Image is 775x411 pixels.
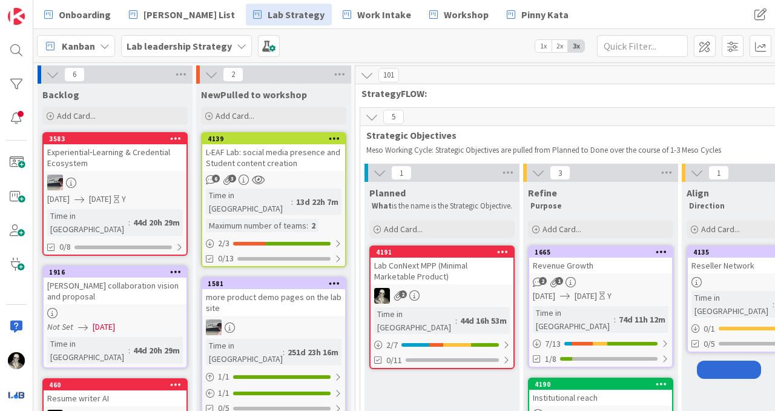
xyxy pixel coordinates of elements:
[444,7,489,22] span: Workshop
[128,216,130,229] span: :
[130,344,183,357] div: 44d 20h 29m
[374,288,390,304] img: WS
[47,321,73,332] i: Not Set
[201,132,346,267] a: 4139L-EAF Lab: social media presence and Student content creationTime in [GEOGRAPHIC_DATA]:13d 22...
[128,344,130,357] span: :
[616,313,668,326] div: 74d 11h 12m
[529,390,672,406] div: Institutional reach
[384,224,423,235] span: Add Card...
[521,7,569,22] span: Pinny Kata
[44,278,186,304] div: [PERSON_NAME] collaboration vision and proposal
[202,236,345,251] div: 2/3
[206,319,222,335] img: jB
[529,379,672,406] div: 4190Institutional reach
[44,133,186,171] div: 3583Experiential‑Learning & Credential Ecosystem
[202,278,345,289] div: 1581
[291,195,293,209] span: :
[202,369,345,384] div: 1/1
[206,339,283,366] div: Time in [GEOGRAPHIC_DATA]
[44,379,186,390] div: 460
[545,353,556,366] span: 1/8
[371,258,513,284] div: Lab ConNext MPP (Minimal Marketable Product)
[306,219,308,232] span: :
[535,40,552,52] span: 1x
[285,346,341,359] div: 251d 23h 16m
[218,237,229,250] span: 2 / 3
[44,175,186,190] div: jB
[206,189,291,215] div: Time in [GEOGRAPHIC_DATA]
[44,144,186,171] div: Experiential‑Learning & Credential Ecosystem
[535,248,672,256] div: 1665
[202,133,345,144] div: 4139
[371,247,513,258] div: 4191
[529,247,672,273] div: 1665Revenue Growth
[47,175,63,190] img: jB
[371,247,513,284] div: 4191Lab ConNext MPP (Minimal Marketable Product)
[64,67,85,82] span: 6
[552,40,568,52] span: 2x
[371,338,513,353] div: 2/7
[59,7,111,22] span: Onboarding
[47,337,128,364] div: Time in [GEOGRAPHIC_DATA]
[202,386,345,401] div: 1/1
[614,313,616,326] span: :
[44,133,186,144] div: 3583
[357,7,411,22] span: Work Intake
[44,267,186,304] div: 1916[PERSON_NAME] collaboration vision and proposal
[371,288,513,304] div: WS
[386,354,402,367] span: 0/11
[533,290,555,302] span: [DATE]
[335,4,418,25] a: Work Intake
[206,219,306,232] div: Maximum number of teams
[246,4,332,25] a: Lab Strategy
[202,144,345,171] div: L-EAF Lab: social media presence and Student content creation
[550,165,570,180] span: 3
[89,193,111,206] span: [DATE]
[530,201,562,211] strong: Purpose
[597,35,688,57] input: Quick Filter...
[202,278,345,316] div: 1581more product demo pages on the lab site
[701,224,740,235] span: Add Card...
[386,339,398,352] span: 2 / 7
[383,110,404,124] span: 5
[691,291,773,318] div: Time in [GEOGRAPHIC_DATA]
[293,195,341,209] div: 13d 22h 7m
[228,175,236,182] span: 3
[202,133,345,171] div: 4139L-EAF Lab: social media presence and Student content creation
[8,8,25,25] img: Visit kanbanzone.com
[372,201,512,211] p: is the name is the Strategic Objective.
[57,110,96,121] span: Add Card...
[208,279,345,288] div: 1581
[208,135,345,143] div: 4139
[47,209,128,236] div: Time in [GEOGRAPHIC_DATA]
[130,216,183,229] div: 44d 20h 29m
[376,248,513,256] div: 4191
[42,89,79,101] span: Backlog
[218,252,234,265] span: 0/13
[202,289,345,316] div: more product demo pages on the lab site
[372,201,392,211] strong: What
[308,219,318,232] div: 2
[37,4,118,25] a: Onboarding
[568,40,584,52] span: 3x
[399,290,407,298] span: 2
[542,224,581,235] span: Add Card...
[529,258,672,273] div: Revenue Growth
[42,132,188,256] a: 3583Experiential‑Learning & Credential EcosystemjB[DATE][DATE]YTime in [GEOGRAPHIC_DATA]:44d 20h ...
[47,193,70,206] span: [DATE]
[8,386,25,403] img: avatar
[127,40,232,52] b: Lab leadership Strategy
[391,165,412,180] span: 1
[529,247,672,258] div: 1665
[122,4,242,25] a: [PERSON_NAME] List
[369,246,515,369] a: 4191Lab ConNext MPP (Minimal Marketable Product)WSTime in [GEOGRAPHIC_DATA]:44d 16h 53m2/70/11
[49,135,186,143] div: 3583
[773,298,774,311] span: :
[687,187,709,199] span: Align
[575,290,597,302] span: [DATE]
[59,241,71,253] span: 0/8
[49,381,186,389] div: 460
[535,380,672,389] div: 4190
[202,319,345,335] div: jB
[378,68,399,82] span: 101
